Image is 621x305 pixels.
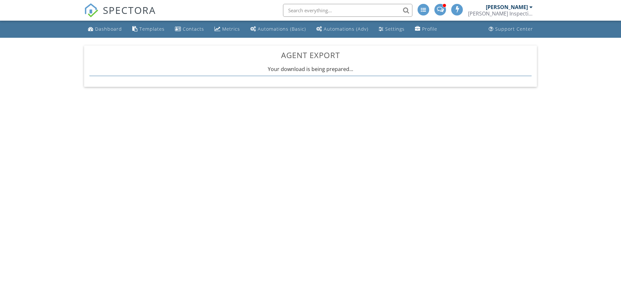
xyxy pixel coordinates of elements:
input: Search everything... [283,4,412,17]
div: Automations (Adv) [324,26,368,32]
div: Support Center [495,26,533,32]
a: Company Profile [412,23,440,35]
a: Templates [130,23,167,35]
a: Metrics [212,23,243,35]
div: Contacts [183,26,204,32]
div: Templates [139,26,165,32]
span: SPECTORA [103,3,156,17]
a: Automations (Advanced) [314,23,371,35]
a: Dashboard [85,23,125,35]
div: Your download is being prepared... [89,66,532,76]
h3: Agent Export [89,51,532,59]
div: Settings [385,26,405,32]
a: Automations (Basic) [248,23,309,35]
a: SPECTORA [84,9,156,22]
div: [PERSON_NAME] [486,4,528,10]
a: Support Center [486,23,536,35]
div: Automations (Basic) [258,26,306,32]
div: Profile [422,26,437,32]
div: Dashboard [95,26,122,32]
a: Contacts [172,23,207,35]
div: Metrics [222,26,240,32]
img: The Best Home Inspection Software - Spectora [84,3,98,17]
a: Settings [376,23,407,35]
div: Donofrio Inspections [468,10,533,17]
